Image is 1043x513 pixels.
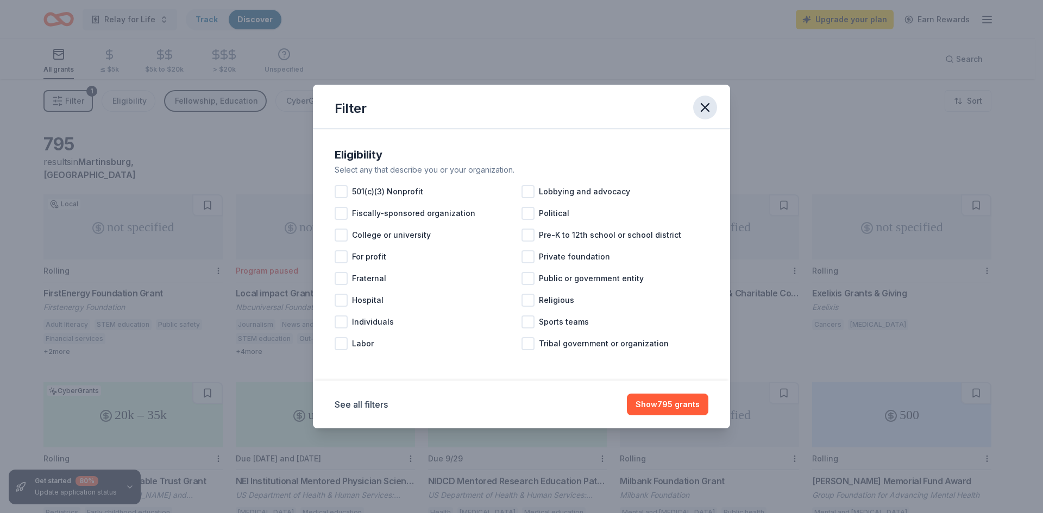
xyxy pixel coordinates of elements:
[335,100,367,117] div: Filter
[539,250,610,263] span: Private foundation
[627,394,708,415] button: Show795 grants
[539,315,589,328] span: Sports teams
[352,207,475,220] span: Fiscally-sponsored organization
[539,294,574,307] span: Religious
[352,229,431,242] span: College or university
[352,294,384,307] span: Hospital
[539,207,569,220] span: Political
[539,272,644,285] span: Public or government entity
[539,185,630,198] span: Lobbying and advocacy
[352,272,386,285] span: Fraternal
[335,163,708,176] div: Select any that describe you or your organization.
[352,185,423,198] span: 501(c)(3) Nonprofit
[335,146,708,163] div: Eligibility
[539,337,669,350] span: Tribal government or organization
[352,337,374,350] span: Labor
[335,398,388,411] button: See all filters
[539,229,681,242] span: Pre-K to 12th school or school district
[352,315,394,328] span: Individuals
[352,250,386,263] span: For profit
